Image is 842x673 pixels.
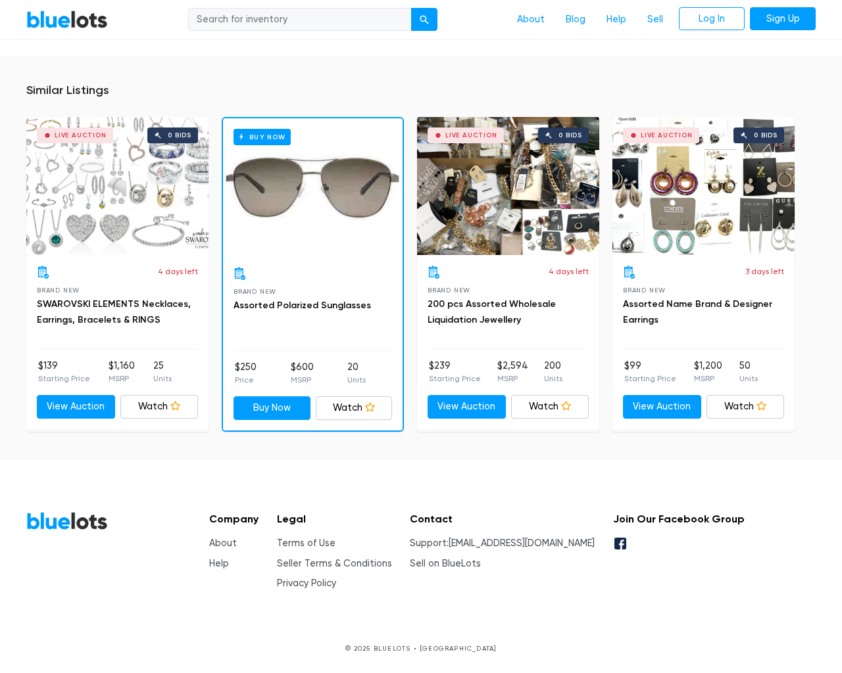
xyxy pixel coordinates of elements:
li: $99 [624,359,676,385]
p: Starting Price [624,373,676,384]
h5: Join Our Facebook Group [613,513,745,525]
a: BlueLots [26,10,108,29]
h5: Contact [410,513,595,525]
p: MSRP [109,373,135,384]
a: About [209,538,237,549]
li: 200 [544,359,562,385]
h5: Similar Listings [26,83,816,98]
a: Buy Now [234,396,310,420]
a: Blog [555,7,596,32]
a: Buy Now [223,118,403,256]
p: 3 days left [745,266,784,277]
p: Starting Price [429,373,481,384]
a: View Auction [37,395,115,419]
h5: Legal [277,513,392,525]
p: Units [153,373,172,384]
p: MSRP [694,373,722,384]
h5: Company [209,513,259,525]
a: Watch [120,395,199,419]
a: Live Auction 0 bids [612,117,795,255]
a: Seller Terms & Conditions [277,558,392,569]
input: Search for inventory [188,8,412,32]
li: Support: [410,536,595,551]
a: BlueLots [26,511,108,530]
p: Starting Price [38,373,90,384]
p: MSRP [497,373,528,384]
p: Units [347,374,366,386]
span: Brand New [234,288,276,295]
p: MSRP [291,374,314,386]
a: Watch [706,395,785,419]
li: 20 [347,360,366,386]
div: 0 bids [168,132,191,139]
a: Privacy Policy [277,578,336,589]
div: 0 bids [754,132,778,139]
a: [EMAIL_ADDRESS][DOMAIN_NAME] [449,538,595,549]
a: Watch [511,395,589,419]
a: 200 pcs Assorted Wholesale Liquidation Jewellery [428,298,556,325]
span: Brand New [37,287,80,294]
div: Live Auction [641,132,693,139]
li: $139 [38,359,90,385]
a: Log In [679,7,745,31]
li: $1,160 [109,359,135,385]
a: Assorted Name Brand & Designer Earrings [623,298,772,325]
a: Assorted Polarized Sunglasses [234,300,371,311]
a: View Auction [623,395,701,419]
span: Brand New [623,287,666,294]
li: 25 [153,359,172,385]
a: SWAROVSKI ELEMENTS Necklaces, Earrings, Bracelets & RINGS [37,298,191,325]
a: Sell [637,7,674,32]
p: © 2025 BLUELOTS • [GEOGRAPHIC_DATA] [26,643,816,653]
a: Watch [316,396,393,420]
a: Sign Up [750,7,816,31]
a: Sell on BlueLots [410,558,481,569]
p: 4 days left [158,266,198,277]
span: Brand New [428,287,470,294]
li: $2,594 [497,359,528,385]
li: 50 [739,359,758,385]
a: Help [596,7,637,32]
p: Units [739,373,758,384]
li: $600 [291,360,314,386]
div: Live Auction [445,132,497,139]
div: Live Auction [55,132,107,139]
a: Terms of Use [277,538,335,549]
a: About [507,7,555,32]
a: Help [209,558,229,569]
h6: Buy Now [234,129,291,145]
a: View Auction [428,395,506,419]
p: Units [544,373,562,384]
li: $1,200 [694,359,722,385]
a: Live Auction 0 bids [417,117,599,255]
a: Live Auction 0 bids [26,117,209,255]
li: $239 [429,359,481,385]
div: 0 bids [558,132,582,139]
p: 4 days left [549,266,589,277]
li: $250 [235,360,257,386]
p: Price [235,374,257,386]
